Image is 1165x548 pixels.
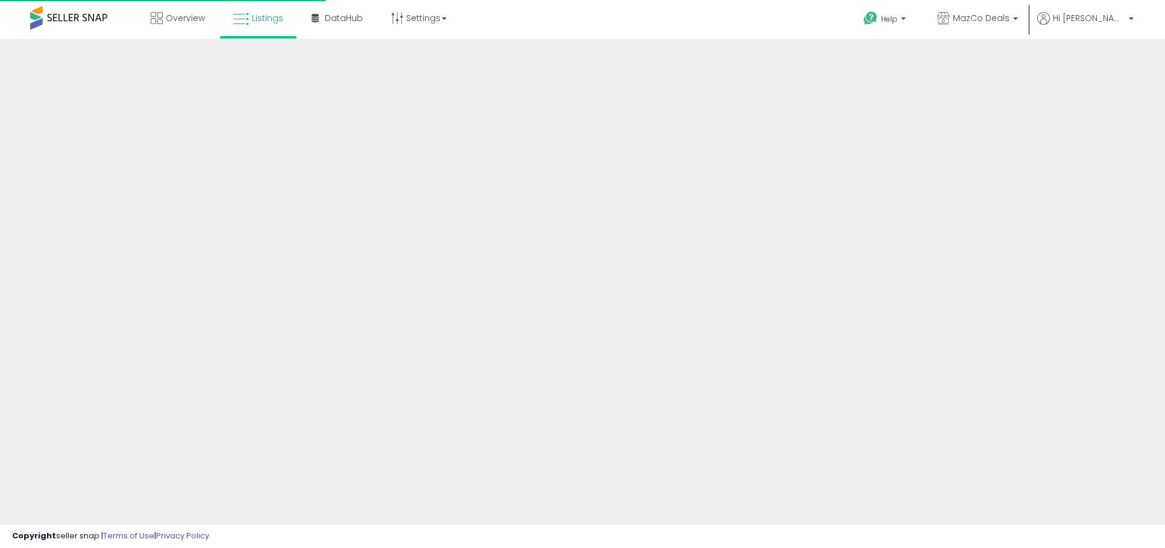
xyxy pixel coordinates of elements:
strong: Copyright [12,530,56,541]
span: Hi [PERSON_NAME] [1053,12,1125,24]
a: Terms of Use [103,530,154,541]
i: Get Help [863,11,878,26]
span: Overview [166,12,205,24]
div: seller snap | | [12,531,209,542]
a: Hi [PERSON_NAME] [1037,12,1134,39]
a: Privacy Policy [156,530,209,541]
span: Help [881,14,897,24]
span: DataHub [325,12,363,24]
span: MazCo Deals [953,12,1010,24]
a: Help [854,2,918,39]
span: Listings [252,12,283,24]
